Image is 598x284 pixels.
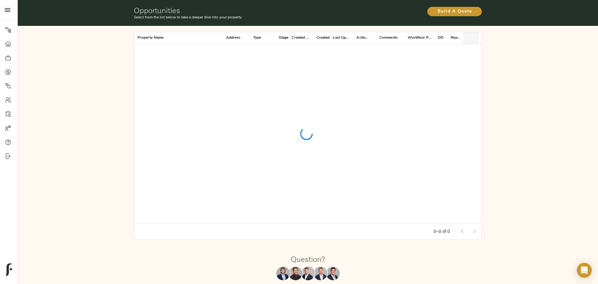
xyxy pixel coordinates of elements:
div: Report [451,32,462,44]
div: Workflow Progress [405,32,432,44]
div: Created [312,32,333,44]
h1: Opportunities [134,6,366,15]
div: Actions [356,32,369,44]
img: Justin Stamp [326,267,340,280]
div: Stage [279,32,289,44]
img: logo [6,263,12,276]
div: Workflow Progress [408,32,432,44]
div: DD [438,32,444,44]
button: Build A Quote [427,7,482,16]
div: DD [432,32,448,44]
div: Report [448,32,463,44]
div: Address [175,32,244,44]
img: Richard Le [314,267,327,280]
div: Type [244,32,264,44]
h1: Question? [291,255,325,263]
p: 0–0 of 0 [434,228,450,234]
div: Type [253,32,261,44]
img: Kenneth Mendonça [289,267,302,280]
img: Maxwell Wu [276,267,290,280]
div: Open Intercom Messenger [577,263,592,278]
div: Property Name [134,32,175,44]
div: Comments [370,32,405,44]
div: Stage [264,32,292,44]
p: Select from the list below to take a deeper dive into your property. [134,15,366,20]
div: Last Updated [333,32,350,44]
img: Zach Frizzera [301,267,315,280]
div: Comments [379,32,398,44]
div: Last Updated [333,32,353,44]
div: Address [226,32,241,44]
div: Created By [292,32,312,44]
span: Build A Quote [434,8,476,16]
div: Actions [353,32,370,44]
div: Created [316,32,330,44]
div: Created By [292,32,309,44]
div: Property Name [137,32,164,44]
